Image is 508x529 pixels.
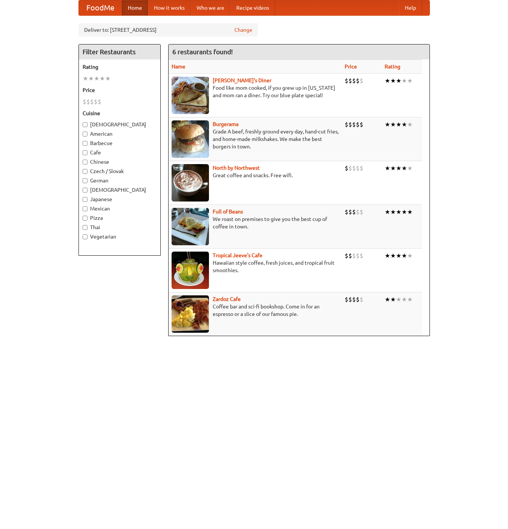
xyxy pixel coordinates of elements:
[172,164,209,202] img: north.jpg
[352,252,356,260] li: $
[360,164,363,172] li: $
[360,208,363,216] li: $
[172,208,209,245] img: beans.jpg
[213,209,243,215] a: Full of Beans
[213,121,238,127] a: Burgerama
[356,77,360,85] li: $
[396,77,401,85] li: ★
[172,120,209,158] img: burgerama.jpg
[407,164,413,172] li: ★
[401,120,407,129] li: ★
[83,158,157,166] label: Chinese
[396,252,401,260] li: ★
[88,74,94,83] li: ★
[234,26,252,34] a: Change
[172,303,339,318] p: Coffee bar and sci-fi bookshop. Come in for an espresso or a slice of our famous pie.
[360,295,363,304] li: $
[352,120,356,129] li: $
[172,48,233,55] ng-pluralize: 6 restaurants found!
[407,120,413,129] li: ★
[83,130,157,138] label: American
[352,295,356,304] li: $
[348,208,352,216] li: $
[407,295,413,304] li: ★
[348,120,352,129] li: $
[83,150,87,155] input: Cafe
[83,86,157,94] h5: Price
[213,296,241,302] a: Zardoz Cafe
[122,0,148,15] a: Home
[385,208,390,216] li: ★
[94,74,99,83] li: ★
[396,120,401,129] li: ★
[407,208,413,216] li: ★
[407,252,413,260] li: ★
[172,77,209,114] img: sallys.jpg
[360,252,363,260] li: $
[83,178,87,183] input: German
[94,98,98,106] li: $
[390,77,396,85] li: ★
[83,188,87,193] input: [DEMOGRAPHIC_DATA]
[191,0,230,15] a: Who we are
[83,225,87,230] input: Thai
[385,252,390,260] li: ★
[360,77,363,85] li: $
[172,215,339,230] p: We roast on premises to give you the best cup of coffee in town.
[390,164,396,172] li: ★
[78,23,258,37] div: Deliver to: [STREET_ADDRESS]
[230,0,275,15] a: Recipe videos
[352,164,356,172] li: $
[83,149,157,156] label: Cafe
[345,120,348,129] li: $
[385,64,400,70] a: Rating
[352,208,356,216] li: $
[348,164,352,172] li: $
[79,44,160,59] h4: Filter Restaurants
[105,74,111,83] li: ★
[356,295,360,304] li: $
[172,84,339,99] p: Food like mom cooked, if you grew up in [US_STATE] and mom ran a diner. Try our blue plate special!
[83,197,87,202] input: Japanese
[83,216,87,221] input: Pizza
[385,295,390,304] li: ★
[396,208,401,216] li: ★
[385,120,390,129] li: ★
[213,77,271,83] a: [PERSON_NAME]'s Diner
[213,252,262,258] a: Tropical Jeeve's Cafe
[385,164,390,172] li: ★
[98,98,101,106] li: $
[345,64,357,70] a: Price
[356,252,360,260] li: $
[83,110,157,117] h5: Cuisine
[345,252,348,260] li: $
[99,74,105,83] li: ★
[360,120,363,129] li: $
[396,295,401,304] li: ★
[83,132,87,136] input: American
[401,77,407,85] li: ★
[345,208,348,216] li: $
[396,164,401,172] li: ★
[83,234,87,239] input: Vegetarian
[83,196,157,203] label: Japanese
[83,121,157,128] label: [DEMOGRAPHIC_DATA]
[390,252,396,260] li: ★
[172,259,339,274] p: Hawaiian style coffee, fresh juices, and tropical fruit smoothies.
[390,120,396,129] li: ★
[213,165,260,171] b: North by Northwest
[83,141,87,146] input: Barbecue
[345,295,348,304] li: $
[172,128,339,150] p: Grade A beef, freshly ground every day, hand-cut fries, and home-made milkshakes. We make the bes...
[172,295,209,333] img: zardoz.jpg
[83,169,87,174] input: Czech / Slovak
[348,295,352,304] li: $
[172,172,339,179] p: Great coffee and snacks. Free wifi.
[83,233,157,240] label: Vegetarian
[399,0,422,15] a: Help
[86,98,90,106] li: $
[352,77,356,85] li: $
[79,0,122,15] a: FoodMe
